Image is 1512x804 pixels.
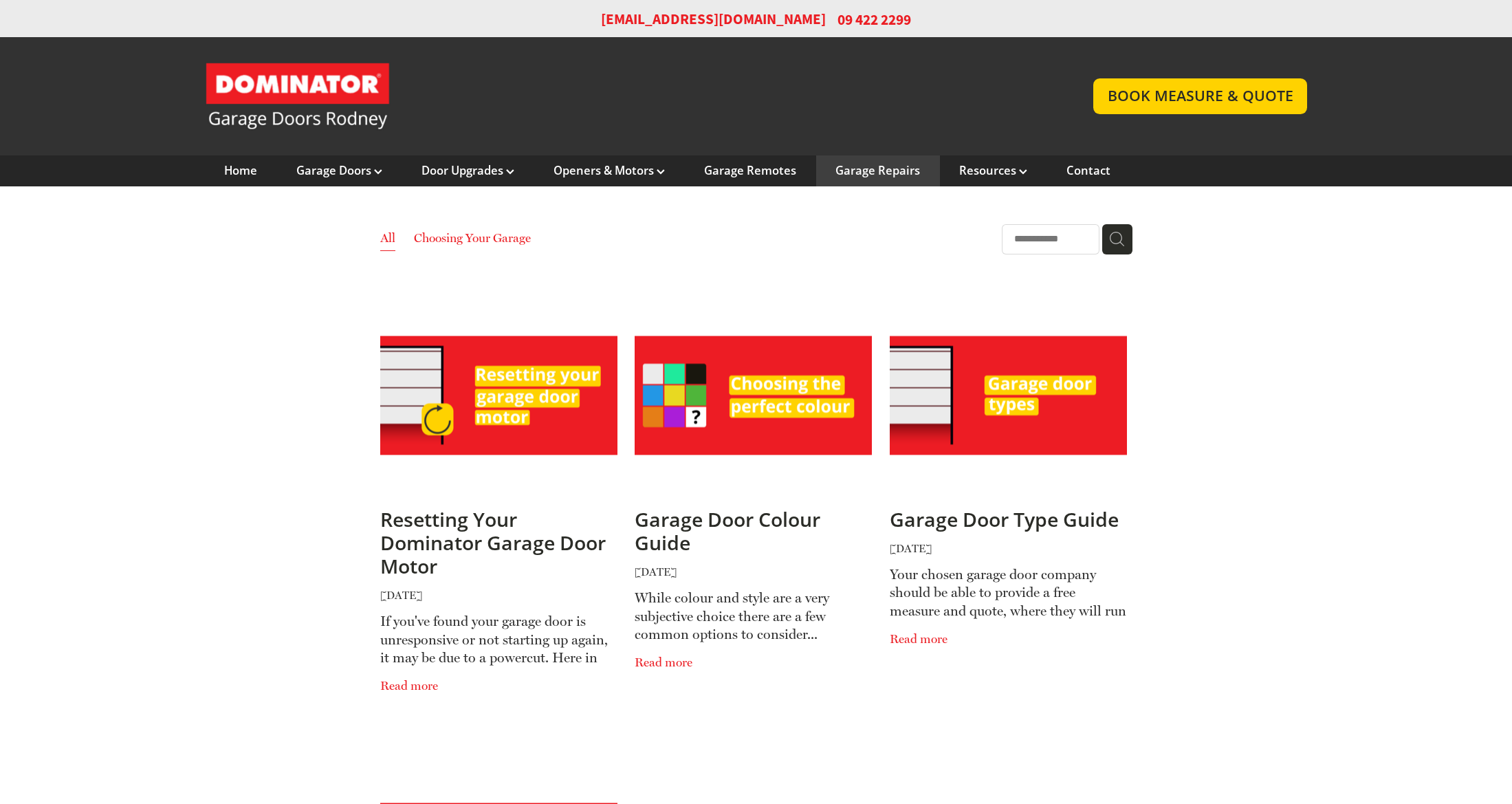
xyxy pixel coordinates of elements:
span: [DATE] [380,578,618,607]
span: [DATE] [635,554,873,583]
a: All [380,230,395,245]
a: BOOK MEASURE & QUOTE [1093,78,1307,113]
a: Resetting Your Dominator Garage Door Motor [380,506,606,579]
a: Home [224,163,257,178]
a: [EMAIL_ADDRESS][DOMAIN_NAME] [601,10,826,30]
a: Resources [959,163,1027,178]
a: Choosing Your Garage [414,229,531,251]
span: Read more [380,666,618,697]
a: Garage Doors [296,163,382,178]
a: Resetting Your Dominator Garage Door Motor [380,448,617,457]
a: Garage Door Type Guide [890,448,1127,457]
a: Garage Door Colour Guide [635,448,872,457]
span: Your chosen garage door company should be able to provide a free measure and quote, where they wi... [890,560,1128,620]
a: Openers & Motors [554,163,665,178]
a: [DATE] If you've found your garage door is unresponsive or not starting up again, it may be due t... [380,578,618,697]
a: Door Upgrades [421,163,514,178]
a: Garage Repairs [835,163,920,178]
img: Resetting Your Dominator Garage Door Motor [380,336,617,455]
a: Contact [1066,163,1110,178]
a: [DATE] Your chosen garage door company should be able to provide a free measure and quote, where ... [890,531,1128,650]
img: Garage Door Type Guide [890,336,1127,455]
a: Garage Door Type Guide [890,506,1119,532]
span: Read more [635,643,873,673]
a: [DATE] While colour and style are a very subjective choice there are a few common options to cons... [635,554,873,673]
span: If you've found your garage door is unresponsive or not starting up again, it may be due to a pow... [380,607,618,666]
span: [DATE] [890,531,1128,560]
span: While colour and style are a very subjective choice there are a few common options to consider... [635,583,873,643]
img: Garage Door Colour Guide [635,336,872,455]
span: 09 422 2299 [837,10,911,30]
span: Read more [890,620,1128,650]
a: Garage Door and Secure Access Solutions homepage [205,62,1066,131]
a: Garage Door Colour Guide [635,506,820,556]
a: Garage Remotes [704,163,796,178]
